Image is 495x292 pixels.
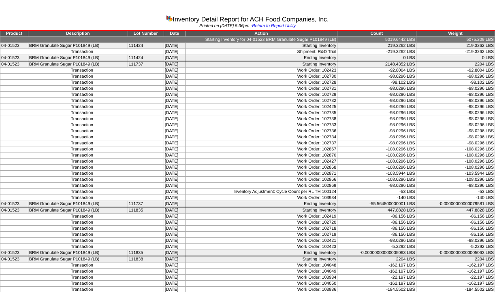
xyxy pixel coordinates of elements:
td: -98.0296 LBS [337,140,416,146]
td: -98.0296 LBS [337,128,416,134]
td: -0.00000000000005063 LBS [416,250,495,256]
td: -98.0296 LBS [337,122,416,128]
td: Transaction [0,195,164,201]
td: -0.00000000000005063 LBS [337,250,416,256]
td: Work Order: 102419 [185,214,337,220]
td: -98.0296 LBS [416,140,495,146]
td: Work Order: 102866 [185,177,337,183]
td: -162.197 LBS [416,262,495,269]
td: Transaction [0,232,164,238]
td: -98.0296 LBS [337,116,416,122]
td: Work Order: 102732 [185,98,337,104]
td: BRM Granulate Sugar P101849 (LB) [28,43,128,49]
td: 111835 [128,250,164,256]
td: Transaction [0,183,164,189]
td: [DATE] [164,98,185,104]
td: Ending Inventory [185,55,337,61]
td: -86.156 LBS [337,232,416,238]
td: 219.3262 LBS [337,43,416,49]
td: 04-01523 [0,43,28,49]
td: -22.197 LBS [416,275,495,281]
td: [DATE] [164,146,185,152]
td: Transaction [0,152,164,159]
td: BRM Granulate Sugar P101849 (LB) [28,201,128,207]
td: -53 LBS [337,189,416,195]
td: 111737 [128,61,164,68]
td: 2204 LBS [416,61,495,68]
td: -103.5944 LBS [416,171,495,177]
td: [DATE] [164,238,185,244]
td: -98.102 LBS [337,80,416,86]
td: [DATE] [164,232,185,238]
td: -219.3262 LBS [337,49,416,55]
td: -98.0296 LBS [416,116,495,122]
td: [DATE] [164,140,185,146]
td: -98.0296 LBS [416,86,495,92]
td: -98.0296 LBS [416,183,495,189]
td: [DATE] [164,165,185,171]
td: 111424 [128,43,164,49]
td: Description [28,30,128,37]
td: Transaction [0,116,164,122]
td: BRM Granulate Sugar P101849 (LB) [28,256,128,262]
td: -5.2292 LBS [416,244,495,250]
td: Work Order: 102871 [185,171,337,177]
td: Transaction [0,110,164,116]
td: Transaction [0,214,164,220]
td: Transaction [0,226,164,232]
td: Work Order: 102738 [185,116,337,122]
td: Work Order: 102423 [185,244,337,250]
td: Work Order: 104050 [185,281,337,287]
td: -98.0296 LBS [416,128,495,134]
td: [DATE] [164,201,185,207]
td: Transaction [0,189,164,195]
td: -162.197 LBS [337,269,416,275]
td: [DATE] [164,177,185,183]
td: -5.2292 LBS [337,244,416,250]
td: -98.0296 LBS [337,134,416,140]
td: 04-01523 [0,256,28,262]
td: Work Order: 104049 [185,269,337,275]
td: Transaction [0,68,164,74]
td: [DATE] [164,122,185,128]
td: Starting Inventory [185,207,337,214]
td: [DATE] [164,80,185,86]
td: [DATE] [164,49,185,55]
td: 2204 LBS [416,256,495,262]
td: 0 LBS [337,55,416,61]
td: [DATE] [164,269,185,275]
td: Transaction [0,171,164,177]
td: Transaction [0,269,164,275]
td: Work Order: 102869 [185,183,337,189]
td: -98.0296 LBS [337,238,416,244]
td: Transaction [0,134,164,140]
td: [DATE] [164,183,185,189]
td: -98.0296 LBS [337,92,416,98]
td: -92.8004 LBS [416,68,495,74]
td: -108.0296 LBS [337,152,416,159]
td: [DATE] [164,226,185,232]
td: -92.8004 LBS [337,68,416,74]
td: -108.0296 LBS [416,159,495,165]
td: [DATE] [164,152,185,159]
td: Product [0,30,28,37]
td: -22.197 LBS [337,275,416,281]
td: [DATE] [164,116,185,122]
td: Work Order: 102867 [185,146,337,152]
td: 111835 [128,207,164,214]
td: -108.0296 LBS [416,165,495,171]
td: Transaction [0,104,164,110]
td: [DATE] [164,207,185,214]
td: Work Order: 104048 [185,262,337,269]
td: Transaction [0,80,164,86]
td: 5019.6442 LBS [337,37,416,43]
td: [DATE] [164,262,185,269]
td: [DATE] [164,220,185,226]
td: Work Order: 102421 [185,238,337,244]
td: Ending Inventory [185,201,337,207]
td: [DATE] [164,43,185,49]
td: [DATE] [164,110,185,116]
td: -98.0296 LBS [337,183,416,189]
td: 04-01523 [0,61,28,68]
td: -86.156 LBS [337,214,416,220]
